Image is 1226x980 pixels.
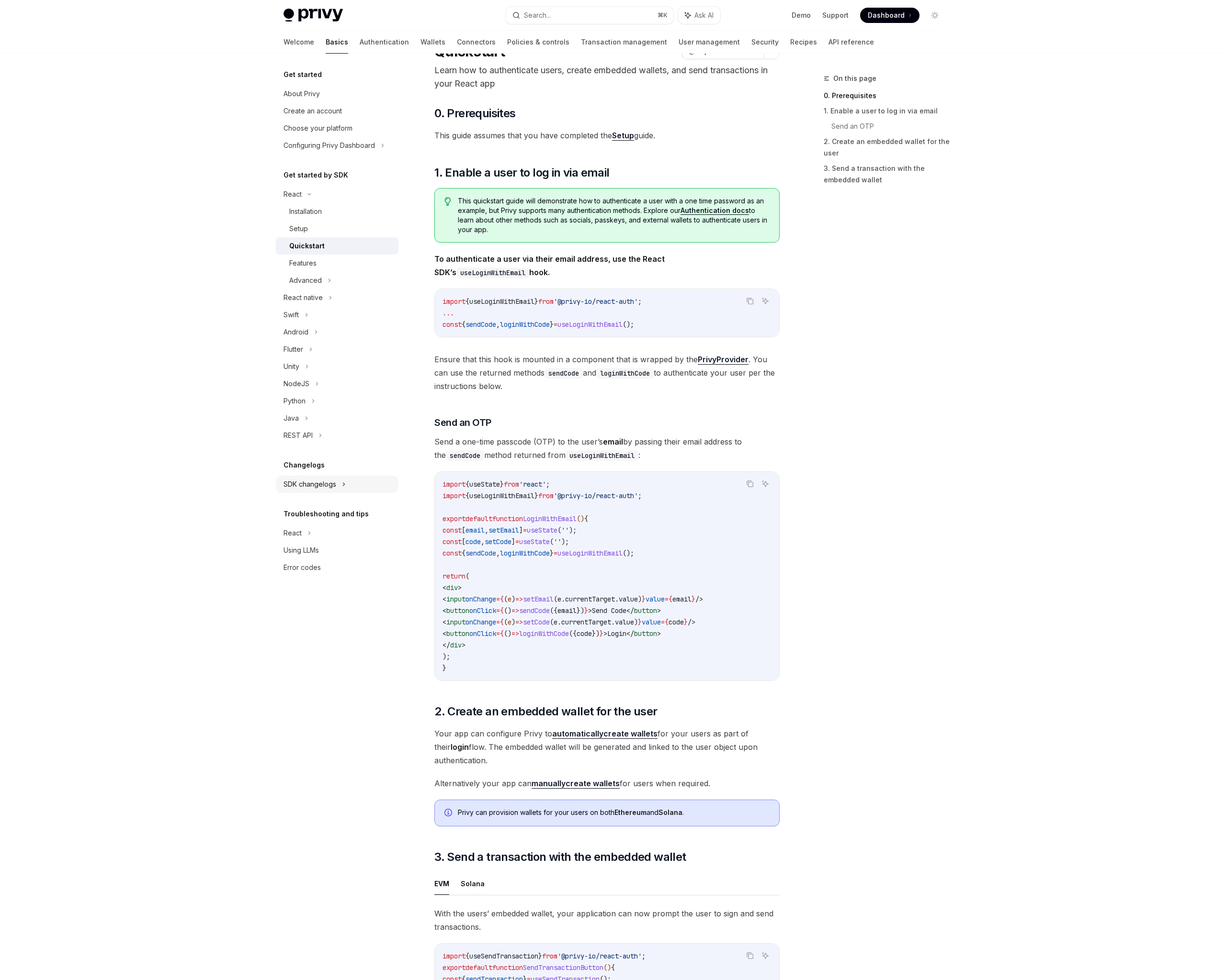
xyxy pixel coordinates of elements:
[569,526,577,535] span: );
[557,618,561,626] span: .
[515,537,519,546] span: =
[596,368,654,379] code: loginWithCode
[552,729,658,739] a: automaticallycreate wallets
[552,729,603,738] strong: automatically
[450,641,462,649] span: div
[678,7,720,24] button: Ask AI
[465,952,469,960] span: {
[504,618,508,626] span: (
[565,595,615,603] span: currentTarget
[443,629,446,638] span: <
[443,572,465,580] span: return
[469,491,534,500] span: useLoginWithEmail
[284,169,348,181] h5: Get started by SDK
[623,549,634,557] span: ();
[824,103,950,119] a: 1. Enable a user to log in via email
[824,134,950,161] a: 2. Create an embedded wallet for the user
[554,618,557,626] span: e
[588,606,592,615] span: >
[289,257,317,269] div: Features
[695,595,703,603] span: />
[508,618,511,626] span: e
[927,8,942,23] button: Toggle dark mode
[443,595,446,603] span: <
[581,31,667,54] a: Transaction management
[538,491,554,500] span: from
[465,572,469,580] span: (
[523,595,554,603] span: setEmail
[443,480,465,489] span: import
[500,320,550,329] span: loginWithCode
[634,618,638,626] span: )
[824,88,950,103] a: 0. Prerequisites
[600,629,603,638] span: }
[443,526,462,535] span: const
[458,808,770,818] div: Privy can provision wallets for your users on both and .
[519,526,523,535] span: ]
[461,872,485,895] button: Solana
[550,537,554,546] span: (
[446,629,469,638] span: button
[488,526,519,535] span: setEmail
[434,435,780,462] span: Send a one-time passcode (OTP) to the user’s by passing their email address to the method returne...
[284,309,299,321] div: Swift
[492,963,523,972] span: function
[566,450,638,461] code: useLoginWithEmail
[284,122,352,134] div: Choose your platform
[504,629,511,638] span: ()
[638,618,642,626] span: }
[276,542,398,559] a: Using LLMs
[504,480,519,489] span: from
[665,618,669,626] span: {
[462,526,465,535] span: [
[822,11,849,20] a: Support
[623,320,634,329] span: ();
[792,11,811,20] a: Demo
[603,437,623,446] strong: email
[592,629,600,638] span: })
[744,949,756,962] button: Copy the contents from the code block
[284,9,343,22] img: light logo
[446,606,469,615] span: button
[554,491,638,500] span: '@privy-io/react-auth'
[611,618,615,626] span: .
[833,73,876,84] span: On this page
[751,31,779,54] a: Security
[326,31,348,54] a: Basics
[496,595,500,603] span: =
[284,395,306,407] div: Python
[465,526,485,535] span: email
[284,31,314,54] a: Welcome
[443,309,454,317] span: ...
[790,31,817,54] a: Recipes
[519,606,550,615] span: sendCode
[434,907,780,934] span: With the users’ embedded wallet, your application can now prompt the user to sign and send transa...
[554,320,557,329] span: =
[465,618,496,626] span: onChange
[642,618,661,626] span: value
[284,140,375,151] div: Configuring Privy Dashboard
[557,549,623,557] span: useLoginWithEmail
[557,595,561,603] span: e
[506,7,673,24] button: Search...⌘K
[626,629,634,638] span: </
[496,629,500,638] span: =
[557,526,561,535] span: (
[443,963,465,972] span: export
[542,952,557,960] span: from
[860,8,919,23] a: Dashboard
[615,618,634,626] span: value
[642,595,646,603] span: }
[284,562,321,573] div: Error codes
[289,240,325,252] div: Quickstart
[446,583,458,592] span: div
[692,595,695,603] span: }
[665,595,669,603] span: =
[496,549,500,557] span: ,
[592,606,626,615] span: Send Code
[681,206,749,215] a: Authentication docs
[434,727,780,767] span: Your app can configure Privy to for your users as part of their flow. The embedded wallet will be...
[524,10,551,21] div: Search...
[284,479,336,490] div: SDK changelogs
[465,963,492,972] span: default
